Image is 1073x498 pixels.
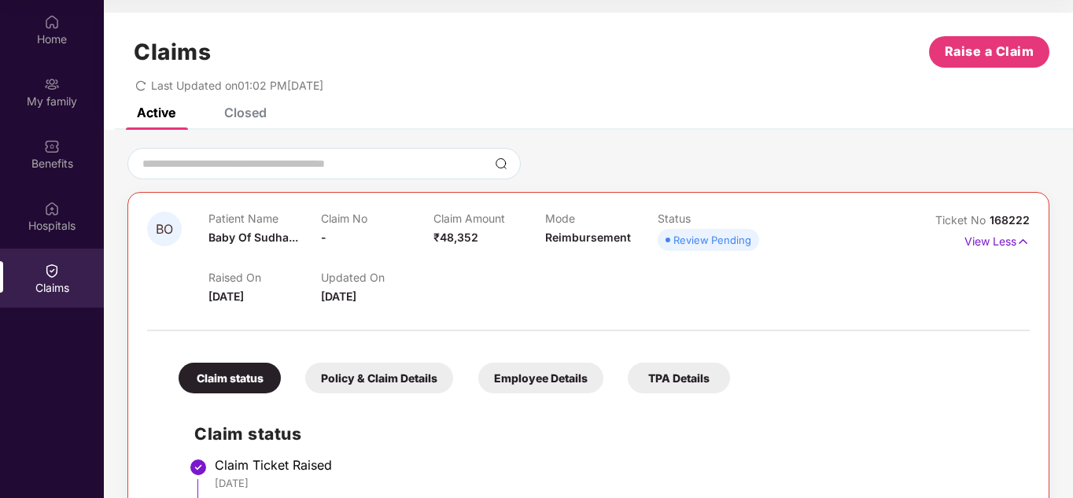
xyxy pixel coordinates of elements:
img: svg+xml;base64,PHN2ZyBpZD0iSG9tZSIgeG1sbnM9Imh0dHA6Ly93d3cudzMub3JnLzIwMDAvc3ZnIiB3aWR0aD0iMjAiIG... [44,14,60,30]
p: View Less [964,229,1030,250]
img: svg+xml;base64,PHN2ZyB4bWxucz0iaHR0cDovL3d3dy53My5vcmcvMjAwMC9zdmciIHdpZHRoPSIxNyIgaGVpZ2h0PSIxNy... [1016,233,1030,250]
div: Claim status [179,363,281,393]
div: Claim Ticket Raised [215,457,1014,473]
img: svg+xml;base64,PHN2ZyBpZD0iSG9zcGl0YWxzIiB4bWxucz0iaHR0cDovL3d3dy53My5vcmcvMjAwMC9zdmciIHdpZHRoPS... [44,201,60,216]
img: svg+xml;base64,PHN2ZyBpZD0iU2VhcmNoLTMyeDMyIiB4bWxucz0iaHR0cDovL3d3dy53My5vcmcvMjAwMC9zdmciIHdpZH... [495,157,507,170]
span: redo [135,79,146,92]
span: Last Updated on 01:02 PM[DATE] [151,79,323,92]
img: svg+xml;base64,PHN2ZyBpZD0iU3RlcC1Eb25lLTMyeDMyIiB4bWxucz0iaHR0cDovL3d3dy53My5vcmcvMjAwMC9zdmciIH... [189,458,208,477]
span: Ticket No [935,213,990,227]
h2: Claim status [194,421,1014,447]
p: Status [658,212,770,225]
p: Claim Amount [433,212,546,225]
p: Patient Name [208,212,321,225]
div: Closed [224,105,267,120]
p: Mode [545,212,658,225]
p: Raised On [208,271,321,284]
img: svg+xml;base64,PHN2ZyBpZD0iQmVuZWZpdHMiIHhtbG5zPSJodHRwOi8vd3d3LnczLm9yZy8yMDAwL3N2ZyIgd2lkdGg9Ij... [44,138,60,154]
div: Policy & Claim Details [305,363,453,393]
p: Updated On [321,271,433,284]
span: - [321,231,326,244]
img: svg+xml;base64,PHN2ZyBpZD0iQ2xhaW0iIHhtbG5zPSJodHRwOi8vd3d3LnczLm9yZy8yMDAwL3N2ZyIgd2lkdGg9IjIwIi... [44,263,60,279]
span: Raise a Claim [945,42,1034,61]
h1: Claims [134,39,211,65]
img: svg+xml;base64,PHN2ZyB3aWR0aD0iMjAiIGhlaWdodD0iMjAiIHZpZXdCb3g9IjAgMCAyMCAyMCIgZmlsbD0ibm9uZSIgeG... [44,76,60,92]
span: [DATE] [321,290,356,303]
span: 168222 [990,213,1030,227]
div: Review Pending [673,232,751,248]
span: BO [156,223,173,236]
div: TPA Details [628,363,730,393]
div: Active [137,105,175,120]
p: Claim No [321,212,433,225]
div: Employee Details [478,363,603,393]
button: Raise a Claim [929,36,1049,68]
span: [DATE] [208,290,244,303]
span: ₹48,352 [433,231,478,244]
div: [DATE] [215,476,1014,490]
span: Baby Of Sudha... [208,231,298,244]
span: Reimbursement [545,231,631,244]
